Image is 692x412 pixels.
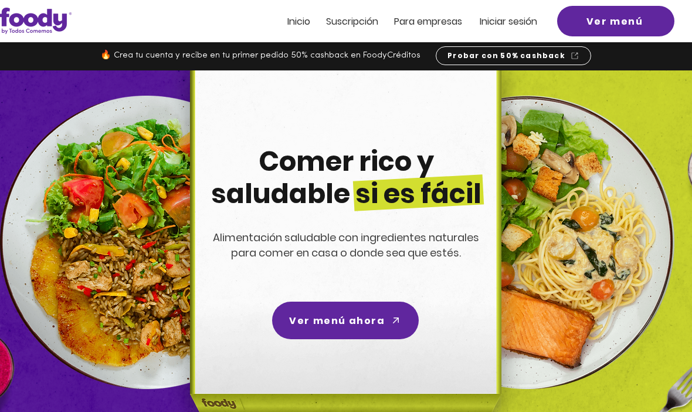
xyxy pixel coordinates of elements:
[287,15,310,28] span: Inicio
[394,15,405,28] span: Pa
[213,230,479,260] span: Alimentación saludable con ingredientes naturales para comer en casa o donde sea que estés.
[586,14,643,29] span: Ver menú
[480,15,537,28] span: Iniciar sesión
[557,6,674,36] a: Ver menú
[480,16,537,26] a: Iniciar sesión
[447,50,565,61] span: Probar con 50% cashback
[211,143,481,212] span: Comer rico y saludable si es fácil
[326,16,378,26] a: Suscripción
[289,313,385,328] span: Ver menú ahora
[394,16,462,26] a: Para empresas
[436,46,591,65] a: Probar con 50% cashback
[405,15,462,28] span: ra empresas
[287,16,310,26] a: Inicio
[272,302,419,339] a: Ver menú ahora
[326,15,378,28] span: Suscripción
[100,51,420,60] span: 🔥 Crea tu cuenta y recibe en tu primer pedido 50% cashback en FoodyCréditos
